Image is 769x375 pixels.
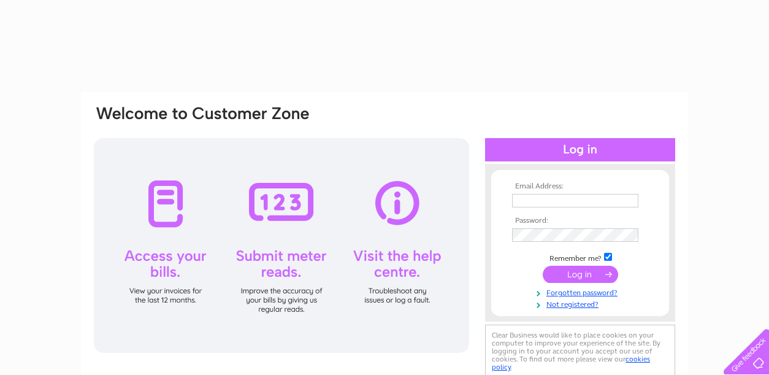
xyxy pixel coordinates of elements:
td: Remember me? [509,251,651,263]
th: Email Address: [509,182,651,191]
input: Submit [543,266,618,283]
a: cookies policy [492,355,650,371]
a: Not registered? [512,298,651,309]
a: Forgotten password? [512,286,651,298]
th: Password: [509,217,651,225]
